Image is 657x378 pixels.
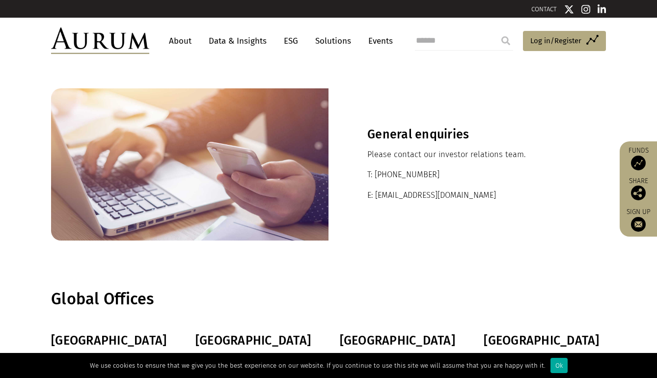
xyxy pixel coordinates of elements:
a: Log in/Register [523,31,606,52]
p: E: [EMAIL_ADDRESS][DOMAIN_NAME] [367,189,567,202]
a: CONTACT [531,5,557,13]
img: Aurum [51,27,149,54]
img: Instagram icon [581,4,590,14]
input: Submit [496,31,516,51]
h3: [GEOGRAPHIC_DATA] [51,333,171,348]
img: Access Funds [631,156,646,170]
div: Ok [550,358,568,373]
a: Data & Insights [204,32,272,50]
span: Log in/Register [530,35,581,47]
h3: General enquiries [367,127,567,142]
img: Sign up to our newsletter [631,217,646,232]
a: Events [363,32,393,50]
a: ESG [279,32,303,50]
p: Please contact our investor relations team. [367,148,567,161]
h3: [GEOGRAPHIC_DATA] [484,333,603,348]
h3: [GEOGRAPHIC_DATA] [340,333,460,348]
h1: Global Offices [51,290,603,309]
h3: [GEOGRAPHIC_DATA] [195,333,315,348]
a: Solutions [310,32,356,50]
p: T: [PHONE_NUMBER] [367,168,567,181]
a: Sign up [625,208,652,232]
div: Share [625,178,652,200]
img: Linkedin icon [598,4,606,14]
img: Share this post [631,186,646,200]
a: About [164,32,196,50]
a: Funds [625,146,652,170]
img: Twitter icon [564,4,574,14]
